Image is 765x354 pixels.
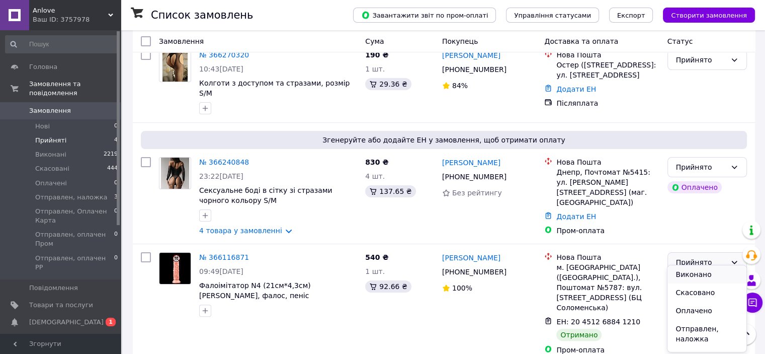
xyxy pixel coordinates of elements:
[162,50,188,82] img: Фото товару
[159,253,191,284] img: Фото товару
[159,50,191,82] a: Фото товару
[653,11,755,19] a: Створити замовлення
[556,98,659,108] div: Післяплата
[556,85,596,93] a: Додати ЕН
[35,164,69,173] span: Скасовані
[671,12,747,19] span: Створити замовлення
[199,158,249,166] a: № 366240848
[442,158,500,168] a: [PERSON_NAME]
[556,50,659,60] div: Нова Пошта
[365,253,388,261] span: 540 ₴
[514,12,591,19] span: Управління статусами
[556,329,602,341] div: Отримано
[353,8,496,23] button: Завантажити звіт по пром-оплаті
[556,262,659,313] div: м. [GEOGRAPHIC_DATA] ([GEOGRAPHIC_DATA].), Поштомат №5787: вул. [STREET_ADDRESS] (БЦ Соломенська)
[35,150,66,159] span: Виконані
[365,78,411,90] div: 29.36 ₴
[556,252,659,262] div: Нова Пошта
[365,37,384,45] span: Cума
[199,186,332,204] a: Сексуальне боді в сітку зі стразами чорного кольору S/M
[365,172,385,180] span: 4 шт.
[35,207,114,225] span: Отправлен, Оплачен Карта
[544,37,618,45] span: Доставка та оплата
[556,157,659,167] div: Нова Пошта
[667,181,722,193] div: Оплачено
[617,12,645,19] span: Експорт
[556,213,596,221] a: Додати ЕН
[676,162,726,173] div: Прийнято
[742,293,762,313] button: Чат з покупцем
[667,302,746,320] li: Оплачено
[145,135,743,145] span: Згенеруйте або додайте ЕН у замовлення, щоб отримати оплату
[609,8,653,23] button: Експорт
[199,79,350,97] a: Колготи з доступом та стразами, розмір S/M
[667,320,746,348] li: Отправлен, наложка
[199,227,282,235] a: 4 товара у замовленні
[365,185,415,197] div: 137.65 ₴
[199,281,342,310] a: Фалоімітатор N4 (21см*4,3см) [PERSON_NAME], фалос, пеніс реалістичний, класичний з присоскою
[114,122,118,131] span: 0
[199,51,249,59] a: № 366270320
[676,257,726,268] div: Прийнято
[556,60,659,80] div: Остер ([STREET_ADDRESS]: ул. [STREET_ADDRESS]
[663,8,755,23] button: Створити замовлення
[440,265,508,279] div: [PHONE_NUMBER]
[29,62,57,72] span: Головна
[114,254,118,272] span: 0
[556,226,659,236] div: Пром-оплата
[151,9,253,21] h1: Список замовлень
[106,318,116,326] span: 1
[107,164,118,173] span: 444
[29,318,104,327] span: [DEMOGRAPHIC_DATA]
[452,189,502,197] span: Без рейтингу
[161,158,190,189] img: Фото товару
[442,37,478,45] span: Покупець
[159,157,191,189] a: Фото товару
[29,106,71,115] span: Замовлення
[199,253,249,261] a: № 366116871
[29,284,78,293] span: Повідомлення
[114,193,118,202] span: 3
[35,254,114,272] span: Отправлен, оплачен РР
[33,15,121,24] div: Ваш ID: 3757978
[199,172,243,180] span: 23:22[DATE]
[199,267,243,275] span: 09:49[DATE]
[35,193,108,202] span: Отправлен, наложка
[35,122,50,131] span: Нові
[114,136,118,145] span: 4
[35,230,114,248] span: Отправлен, оплачен Пром
[676,54,726,65] div: Прийнято
[35,179,67,188] span: Оплачені
[114,230,118,248] span: 0
[365,267,385,275] span: 1 шт.
[33,6,108,15] span: Anlove
[440,170,508,184] div: [PHONE_NUMBER]
[159,37,204,45] span: Замовлення
[452,284,472,292] span: 100%
[440,62,508,77] div: [PHONE_NUMBER]
[361,11,488,20] span: Завантажити звіт по пром-оплаті
[442,50,500,60] a: [PERSON_NAME]
[556,167,659,207] div: Днепр, Почтомат №5415: ул. [PERSON_NAME][STREET_ADDRESS] (маг. [GEOGRAPHIC_DATA])
[667,284,746,302] li: Скасовано
[452,82,468,90] span: 84%
[29,80,121,98] span: Замовлення та повідомлення
[667,37,693,45] span: Статус
[29,301,93,310] span: Товари та послуги
[667,265,746,284] li: Виконано
[35,136,66,145] span: Прийняті
[365,280,411,293] div: 92.66 ₴
[114,179,118,188] span: 0
[199,65,243,73] span: 10:43[DATE]
[365,65,385,73] span: 1 шт.
[365,158,388,166] span: 830 ₴
[556,318,640,326] span: ЕН: 20 4512 6884 1210
[114,207,118,225] span: 0
[5,35,119,53] input: Пошук
[442,253,500,263] a: [PERSON_NAME]
[104,150,118,159] span: 2219
[506,8,599,23] button: Управління статусами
